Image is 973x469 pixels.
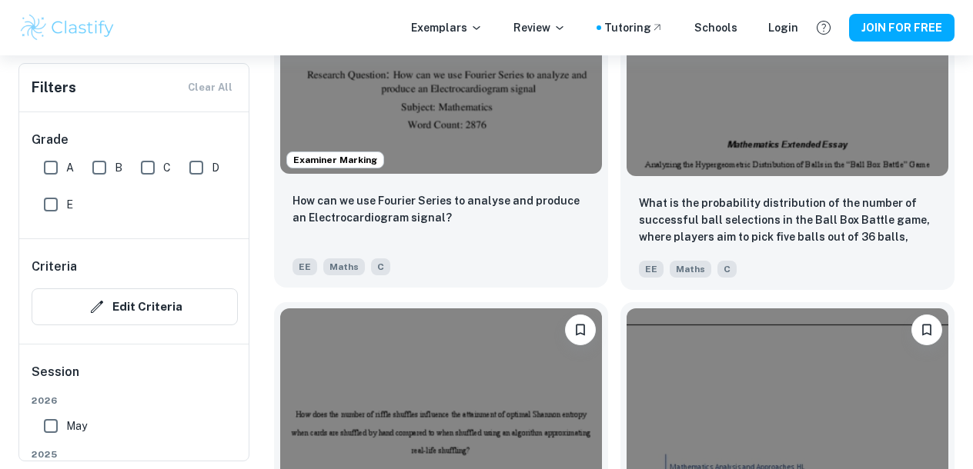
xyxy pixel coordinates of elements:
[212,159,219,176] span: D
[911,314,942,345] button: Please log in to bookmark exemplars
[717,261,737,278] span: C
[371,258,390,275] span: C
[565,314,596,345] button: Please log in to bookmark exemplars
[513,19,566,36] p: Review
[32,131,238,149] h6: Grade
[293,192,590,226] p: How can we use Fourier Series to analyse and produce an Electrocardiogram signal?
[694,19,737,36] a: Schools
[66,159,74,176] span: A
[32,77,76,98] h6: Filters
[66,196,73,213] span: E
[670,261,711,278] span: Maths
[323,258,365,275] span: Maths
[639,261,664,278] span: EE
[18,12,116,43] img: Clastify logo
[811,15,837,41] button: Help and Feedback
[32,394,238,407] span: 2026
[66,417,87,434] span: May
[32,447,238,461] span: 2025
[411,19,483,36] p: Exemplars
[163,159,171,176] span: C
[293,258,317,275] span: EE
[849,14,955,42] button: JOIN FOR FREE
[32,258,77,276] h6: Criteria
[639,195,936,247] p: What is the probability distribution of the number of successful ball selections in the Ball Box ...
[604,19,664,36] a: Tutoring
[287,153,383,167] span: Examiner Marking
[32,363,238,394] h6: Session
[32,288,238,325] button: Edit Criteria
[768,19,798,36] a: Login
[115,159,122,176] span: B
